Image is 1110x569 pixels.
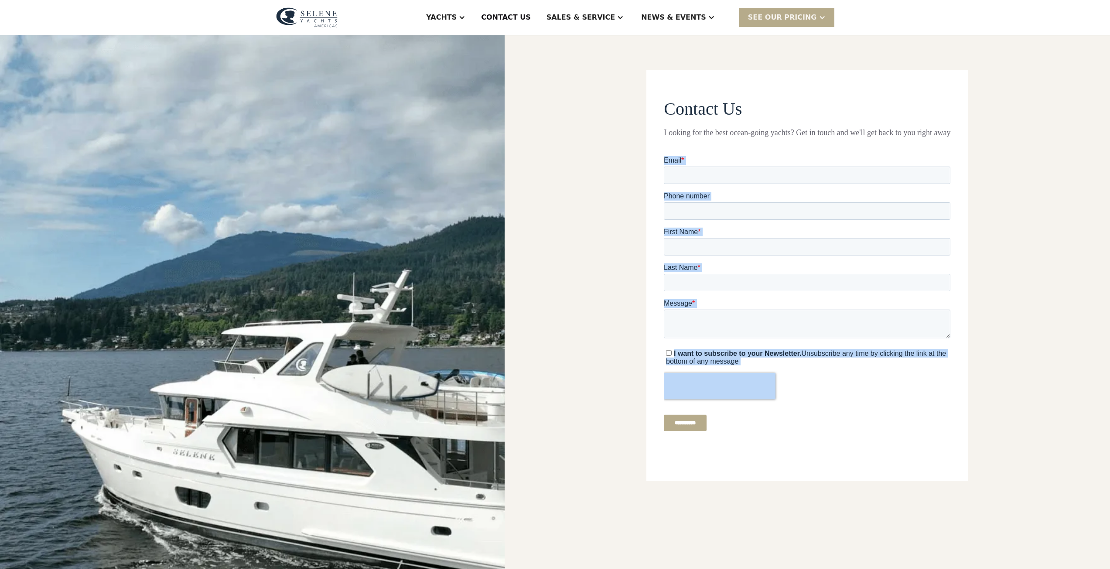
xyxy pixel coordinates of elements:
div: Contact US [481,12,531,23]
div: Looking for the best ocean-going yachts? Get in touch and we'll get back to you right away [664,127,950,139]
div: News & EVENTS [641,12,706,23]
div: Yachts [426,12,457,23]
div: SEE Our Pricing [748,12,817,23]
span: Contact Us [664,99,742,119]
iframe: Form 0 [664,156,950,446]
div: SEE Our Pricing [739,8,834,27]
div: Sales & Service [546,12,615,23]
form: Contact page From [664,98,950,446]
img: logo [276,7,338,27]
